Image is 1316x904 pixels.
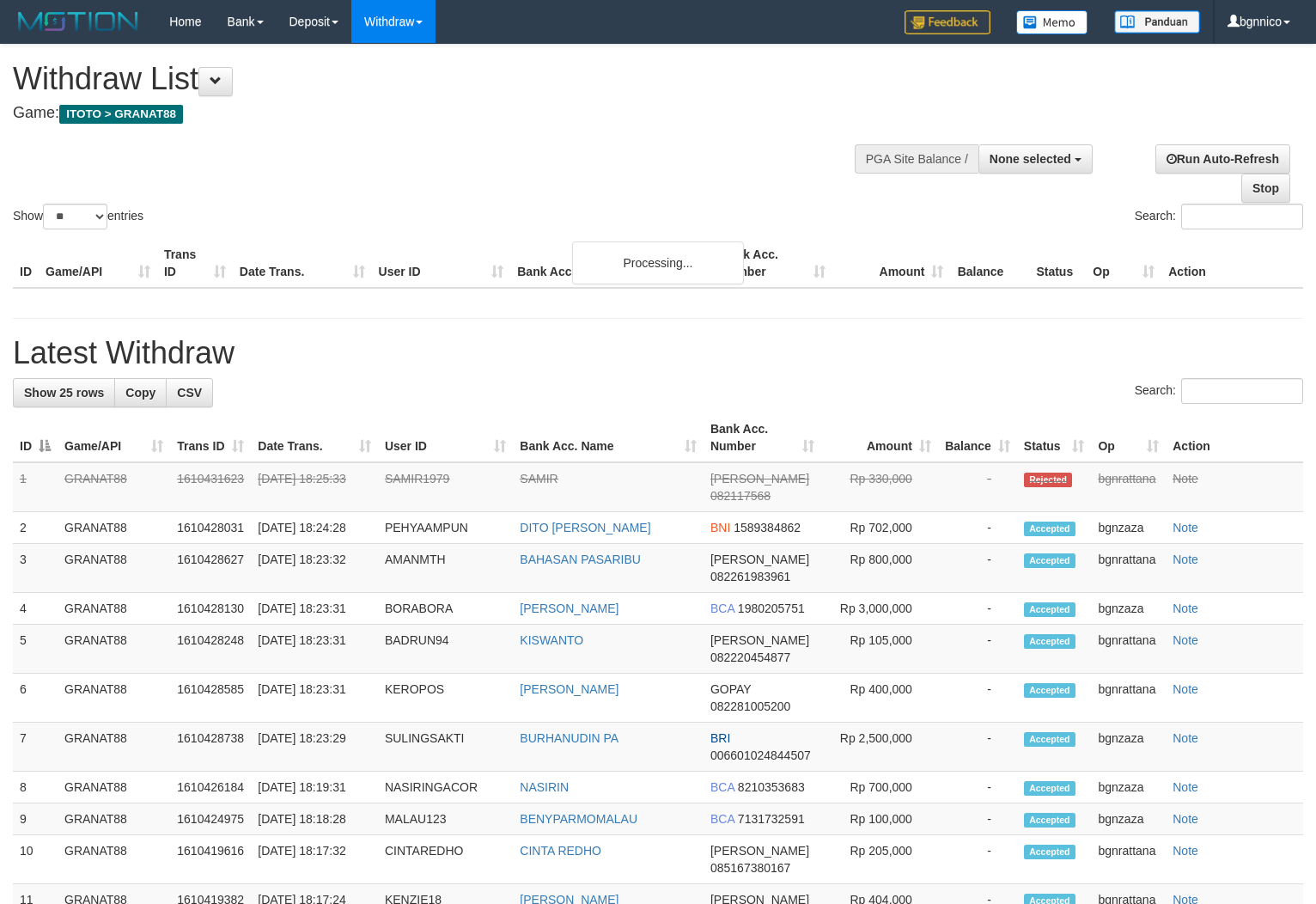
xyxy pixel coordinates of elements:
[13,674,58,723] td: 6
[520,633,583,647] a: KISWANTO
[13,512,58,544] td: 2
[710,472,809,486] span: [PERSON_NAME]
[58,674,170,723] td: GRANAT88
[13,239,39,288] th: ID
[1024,845,1075,859] span: Accepted
[1241,174,1290,203] a: Stop
[710,570,790,583] span: Copy 082261983961 to clipboard
[251,674,378,723] td: [DATE] 18:23:31
[1173,521,1198,534] a: Note
[1114,10,1200,34] img: panduan.png
[832,239,951,288] th: Amount
[13,772,58,803] td: 8
[372,239,511,288] th: User ID
[13,105,860,122] h4: Game:
[990,152,1071,166] span: None selected
[58,462,170,512] td: GRANAT88
[166,378,213,407] a: CSV
[821,625,938,674] td: Rp 105,000
[24,386,104,400] span: Show 25 rows
[251,803,378,835] td: [DATE] 18:18:28
[1091,512,1166,544] td: bgnzaza
[177,386,202,400] span: CSV
[378,803,513,835] td: MALAU123
[378,544,513,593] td: AMANMTH
[978,144,1093,174] button: None selected
[938,803,1017,835] td: -
[938,512,1017,544] td: -
[58,512,170,544] td: GRANAT88
[58,593,170,625] td: GRANAT88
[821,462,938,512] td: Rp 330,000
[13,803,58,835] td: 9
[821,674,938,723] td: Rp 400,000
[520,472,557,486] a: SAMIR
[738,812,805,826] span: Copy 7131732591 to clipboard
[520,682,618,696] a: [PERSON_NAME]
[1024,813,1075,828] span: Accepted
[1173,633,1198,647] a: Note
[58,625,170,674] td: GRANAT88
[1173,553,1198,566] a: Note
[520,812,637,826] a: BENYPARMOMALAU
[938,772,1017,803] td: -
[378,723,513,772] td: SULINGSAKTI
[1024,473,1072,487] span: Rejected
[251,625,378,674] td: [DATE] 18:23:31
[1161,239,1303,288] th: Action
[1091,674,1166,723] td: bgnrattana
[1091,835,1166,884] td: bgnrattana
[1181,378,1303,404] input: Search:
[710,699,790,713] span: Copy 082281005200 to clipboard
[59,105,183,124] span: ITOTO > GRANAT88
[710,748,811,762] span: Copy 006601024844507 to clipboard
[710,651,790,664] span: Copy 082220454877 to clipboard
[58,835,170,884] td: GRANAT88
[378,512,513,544] td: PEHYAAMPUN
[13,593,58,625] td: 4
[1091,625,1166,674] td: bgnrattana
[1024,602,1075,617] span: Accepted
[43,204,107,229] select: Showentries
[13,9,143,34] img: MOTION_logo.png
[251,723,378,772] td: [DATE] 18:23:29
[821,723,938,772] td: Rp 2,500,000
[1173,812,1198,826] a: Note
[157,239,233,288] th: Trans ID
[170,835,251,884] td: 1610419616
[738,780,805,794] span: Copy 8210353683 to clipboard
[1181,204,1303,229] input: Search:
[170,413,251,462] th: Trans ID: activate to sort column ascending
[1024,522,1075,536] span: Accepted
[710,602,734,615] span: BCA
[233,239,372,288] th: Date Trans.
[13,336,1303,370] h1: Latest Withdraw
[251,772,378,803] td: [DATE] 18:19:31
[1091,544,1166,593] td: bgnrattana
[170,512,251,544] td: 1610428031
[13,204,143,229] label: Show entries
[710,521,730,534] span: BNI
[58,772,170,803] td: GRANAT88
[58,723,170,772] td: GRANAT88
[821,544,938,593] td: Rp 800,000
[1173,682,1198,696] a: Note
[710,780,734,794] span: BCA
[1024,781,1075,796] span: Accepted
[734,521,801,534] span: Copy 1589384862 to clipboard
[938,544,1017,593] td: -
[1173,602,1198,615] a: Note
[572,241,744,284] div: Processing...
[251,512,378,544] td: [DATE] 18:24:28
[710,489,771,503] span: Copy 082117568 to clipboard
[170,544,251,593] td: 1610428627
[251,593,378,625] td: [DATE] 18:23:31
[821,512,938,544] td: Rp 702,000
[938,462,1017,512] td: -
[938,625,1017,674] td: -
[378,772,513,803] td: NASIRINGACOR
[1091,803,1166,835] td: bgnzaza
[251,544,378,593] td: [DATE] 18:23:32
[251,835,378,884] td: [DATE] 18:17:32
[58,803,170,835] td: GRANAT88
